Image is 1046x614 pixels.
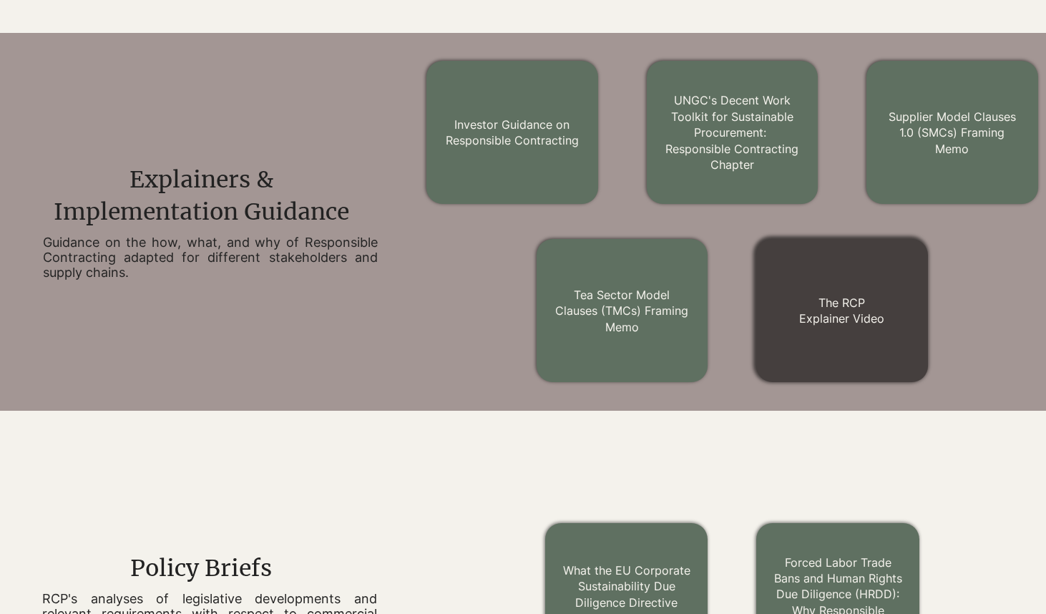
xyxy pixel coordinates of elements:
[41,164,376,280] div: main content
[54,165,349,226] span: Explainers & Implementation Guidance
[446,117,579,147] a: Investor Guidance on Responsible Contracting
[665,93,798,172] a: UNGC's Decent Work Toolkit for Sustainable Procurement: Responsible Contracting Chapter
[889,109,1016,156] a: Supplier Model Clauses 1.0 (SMCs) Framing Memo
[130,554,272,583] span: Policy Briefs
[555,288,688,334] a: Tea Sector Model Clauses (TMCs) Framing Memo
[799,296,884,326] a: The RCPExplainer Video
[43,235,378,280] h2: Guidance on the how, what, and why of Responsible Contracting adapted for different stakeholders ...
